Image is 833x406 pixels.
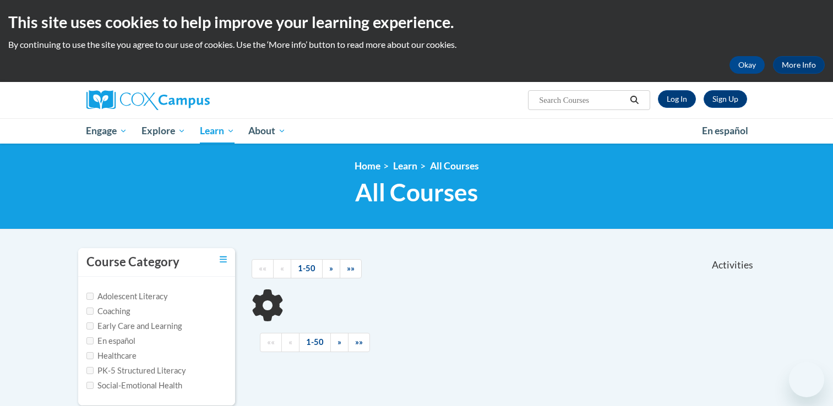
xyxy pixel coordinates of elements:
[220,254,227,266] a: Toggle collapse
[340,259,362,278] a: End
[70,118,764,144] div: Main menu
[200,124,235,138] span: Learn
[86,365,186,377] label: PK-5 Structured Literacy
[86,254,179,271] h3: Course Category
[729,56,765,74] button: Okay
[86,335,135,347] label: En español
[86,337,94,344] input: Checkbox for Options
[329,264,333,273] span: »
[704,90,747,108] a: Register
[789,362,824,397] iframe: Button to launch messaging window
[695,119,755,142] a: En español
[86,308,94,315] input: Checkbox for Options
[322,259,340,278] a: Next
[330,333,349,352] a: Next
[299,333,331,352] a: 1-50
[193,118,242,144] a: Learn
[288,337,292,347] span: «
[86,352,94,359] input: Checkbox for Options
[267,337,275,347] span: ««
[8,11,825,33] h2: This site uses cookies to help improve your learning experience.
[355,160,380,172] a: Home
[86,124,127,138] span: Engage
[86,305,130,317] label: Coaching
[86,380,182,392] label: Social-Emotional Health
[86,90,296,110] a: Cox Campus
[8,39,825,51] p: By continuing to use the site you agree to our use of cookies. Use the ‘More info’ button to read...
[252,259,274,278] a: Begining
[355,178,478,207] span: All Courses
[773,56,825,74] a: More Info
[393,160,417,172] a: Learn
[430,160,479,172] a: All Courses
[281,333,300,352] a: Previous
[86,322,94,330] input: Checkbox for Options
[355,337,363,347] span: »»
[248,124,286,138] span: About
[291,259,323,278] a: 1-50
[260,333,282,352] a: Begining
[86,293,94,300] input: Checkbox for Options
[658,90,696,108] a: Log In
[241,118,293,144] a: About
[134,118,193,144] a: Explore
[86,320,182,332] label: Early Care and Learning
[86,350,137,362] label: Healthcare
[86,382,94,389] input: Checkbox for Options
[273,259,291,278] a: Previous
[702,125,748,136] span: En español
[79,118,135,144] a: Engage
[347,264,355,273] span: »»
[86,290,168,303] label: Adolescent Literacy
[280,264,284,273] span: «
[348,333,370,352] a: End
[712,259,753,271] span: Activities
[337,337,341,347] span: »
[626,94,643,107] button: Search
[86,90,210,110] img: Cox Campus
[538,94,626,107] input: Search Courses
[259,264,266,273] span: ««
[86,367,94,374] input: Checkbox for Options
[141,124,186,138] span: Explore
